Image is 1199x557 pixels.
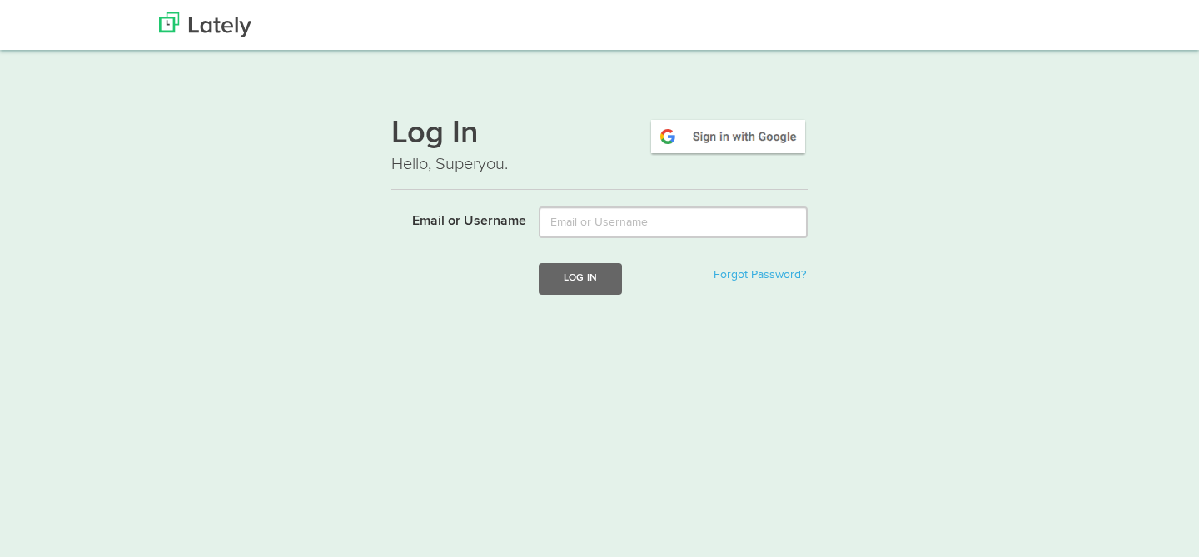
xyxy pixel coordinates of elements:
p: Hello, Superyou. [391,152,808,177]
label: Email or Username [379,206,526,231]
input: Email or Username [539,206,808,238]
h1: Log In [391,117,808,152]
img: Lately [159,12,251,37]
img: google-signin.png [649,117,808,156]
a: Forgot Password? [714,269,806,281]
button: Log In [539,263,622,294]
